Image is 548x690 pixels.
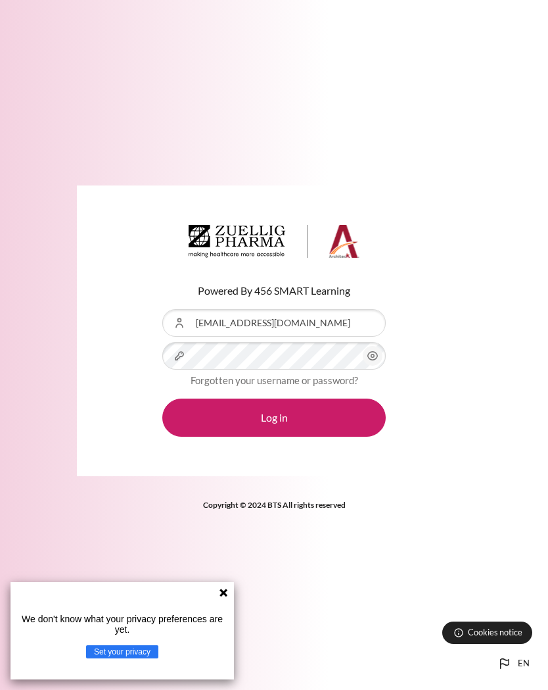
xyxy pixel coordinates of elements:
a: Forgotten your username or password? [191,374,358,386]
span: en [518,657,530,670]
button: Languages [491,651,535,677]
strong: Copyright © 2024 BTS All rights reserved [203,500,346,510]
button: Log in [162,399,386,437]
p: Powered By 456 SMART Learning [162,283,386,299]
p: We don't know what your privacy preferences are yet. [16,614,229,635]
input: Username or Email Address [162,309,386,337]
span: Cookies notice [468,626,522,639]
img: Architeck [189,225,359,258]
button: Cookies notice [442,622,532,644]
a: Architeck [189,225,359,263]
button: Set your privacy [86,645,158,658]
